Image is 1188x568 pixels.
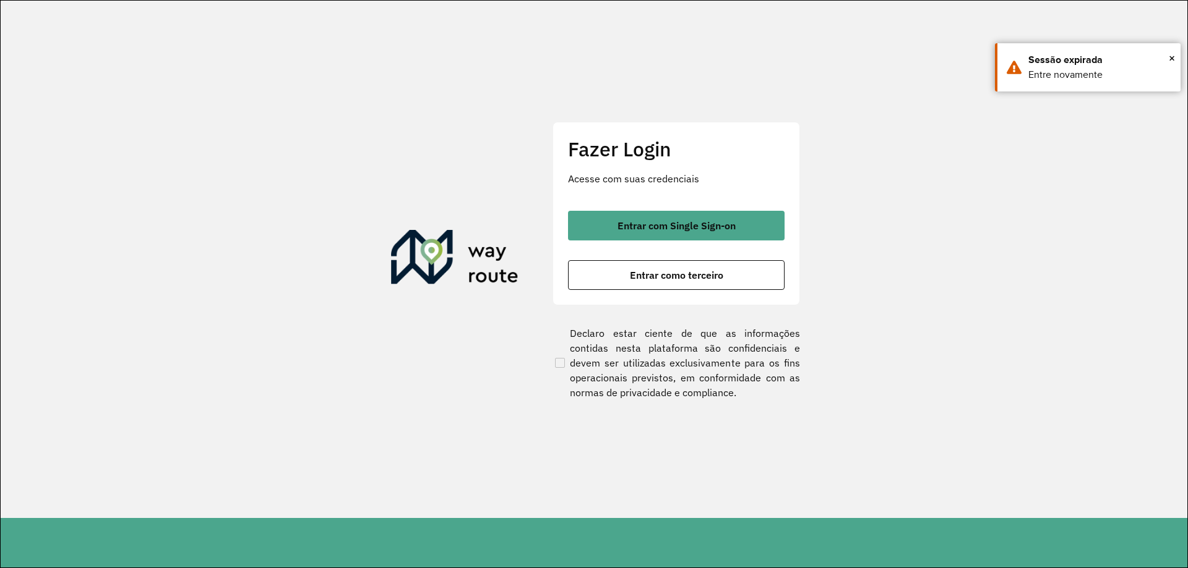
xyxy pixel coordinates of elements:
p: Acesse com suas credenciais [568,171,785,186]
span: Entrar com Single Sign-on [618,221,736,231]
button: Close [1169,49,1175,67]
span: × [1169,49,1175,67]
span: Entrar como terceiro [630,270,723,280]
img: Roteirizador AmbevTech [391,230,519,289]
button: button [568,260,785,290]
div: Entre novamente [1028,67,1171,82]
label: Declaro estar ciente de que as informações contidas nesta plataforma são confidenciais e devem se... [553,326,800,400]
h2: Fazer Login [568,137,785,161]
div: Sessão expirada [1028,53,1171,67]
button: button [568,211,785,240]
